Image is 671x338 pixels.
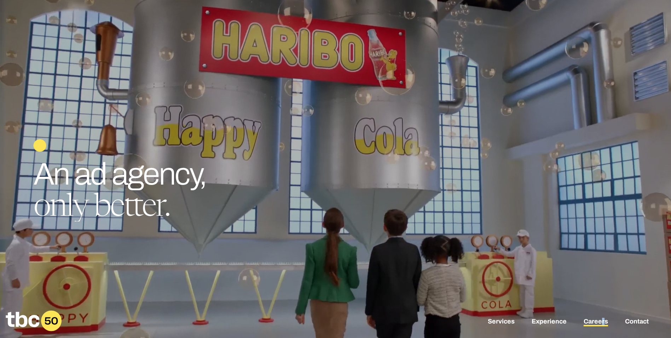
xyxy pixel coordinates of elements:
[488,318,515,326] a: Services
[532,318,567,326] a: Experience
[34,157,206,191] span: An ad agency,
[625,318,649,326] a: Contact
[584,318,608,326] a: Careers
[34,193,170,224] span: only better.
[6,326,62,334] a: Home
